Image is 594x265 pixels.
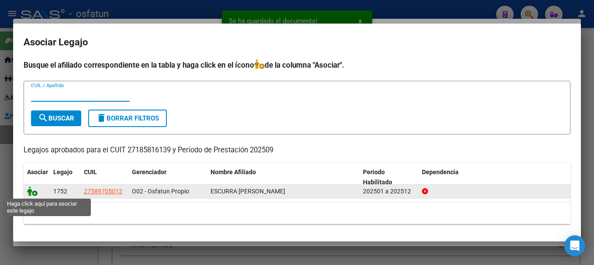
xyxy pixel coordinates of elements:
span: Nombre Afiliado [211,169,256,176]
span: Buscar [38,114,74,122]
datatable-header-cell: Nombre Afiliado [207,163,359,192]
span: ESCURRA RENATA ELISABET [211,188,285,195]
span: O02 - Osfatun Propio [132,188,189,195]
div: 202501 a 202512 [363,186,415,196]
span: 1752 [53,188,67,195]
button: Borrar Filtros [88,110,167,127]
p: Legajos aprobados para el CUIT 27185816139 y Período de Prestación 202509 [24,145,570,156]
datatable-header-cell: Periodo Habilitado [359,163,418,192]
span: Legajo [53,169,73,176]
h4: Busque el afiliado correspondiente en la tabla y haga click en el ícono de la columna "Asociar". [24,59,570,71]
button: Buscar [31,110,81,126]
datatable-header-cell: Asociar [24,163,50,192]
datatable-header-cell: Dependencia [418,163,571,192]
div: Open Intercom Messenger [564,235,585,256]
mat-icon: search [38,113,48,123]
div: 1 registros [24,202,570,224]
mat-icon: delete [96,113,107,123]
datatable-header-cell: Legajo [50,163,80,192]
datatable-header-cell: Gerenciador [128,163,207,192]
span: Asociar [27,169,48,176]
h2: Asociar Legajo [24,34,570,51]
span: CUIL [84,169,97,176]
span: Gerenciador [132,169,166,176]
span: 27589705012 [84,188,122,195]
span: Dependencia [422,169,459,176]
span: Borrar Filtros [96,114,159,122]
span: Periodo Habilitado [363,169,392,186]
datatable-header-cell: CUIL [80,163,128,192]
